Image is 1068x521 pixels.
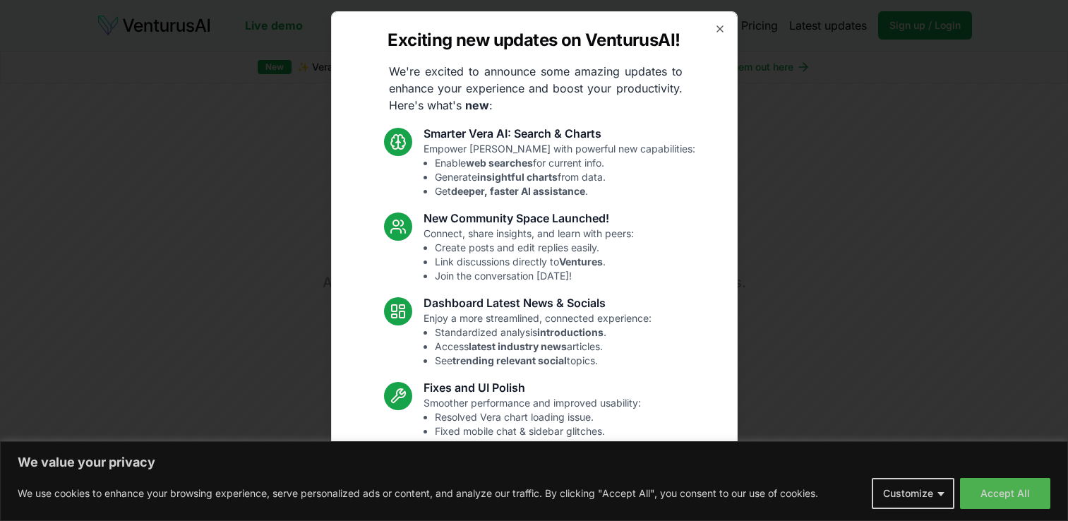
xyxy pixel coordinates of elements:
[452,354,567,366] strong: trending relevant social
[435,241,634,255] li: Create posts and edit replies easily.
[388,29,680,52] h2: Exciting new updates on VenturusAI!
[424,125,695,142] h3: Smarter Vera AI: Search & Charts
[435,170,695,184] li: Generate from data.
[466,157,533,169] strong: web searches
[477,171,558,183] strong: insightful charts
[537,326,604,338] strong: introductions
[424,294,652,311] h3: Dashboard Latest News & Socials
[435,354,652,368] li: See topics.
[376,464,692,515] p: These updates are designed to make VenturusAI more powerful, intuitive, and user-friendly. Let us...
[424,142,695,198] p: Empower [PERSON_NAME] with powerful new capabilities:
[559,256,603,268] strong: Ventures
[435,325,652,340] li: Standardized analysis .
[424,227,634,283] p: Connect, share insights, and learn with peers:
[435,269,634,283] li: Join the conversation [DATE]!
[435,184,695,198] li: Get .
[424,379,641,396] h3: Fixes and UI Polish
[435,410,641,424] li: Resolved Vera chart loading issue.
[424,311,652,368] p: Enjoy a more streamlined, connected experience:
[469,340,567,352] strong: latest industry news
[435,255,634,269] li: Link discussions directly to .
[435,424,641,438] li: Fixed mobile chat & sidebar glitches.
[465,98,489,112] strong: new
[378,63,694,114] p: We're excited to announce some amazing updates to enhance your experience and boost your producti...
[435,340,652,354] li: Access articles.
[435,438,641,453] li: Enhanced overall UI consistency.
[424,210,634,227] h3: New Community Space Launched!
[424,396,641,453] p: Smoother performance and improved usability:
[451,185,585,197] strong: deeper, faster AI assistance
[435,156,695,170] li: Enable for current info.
